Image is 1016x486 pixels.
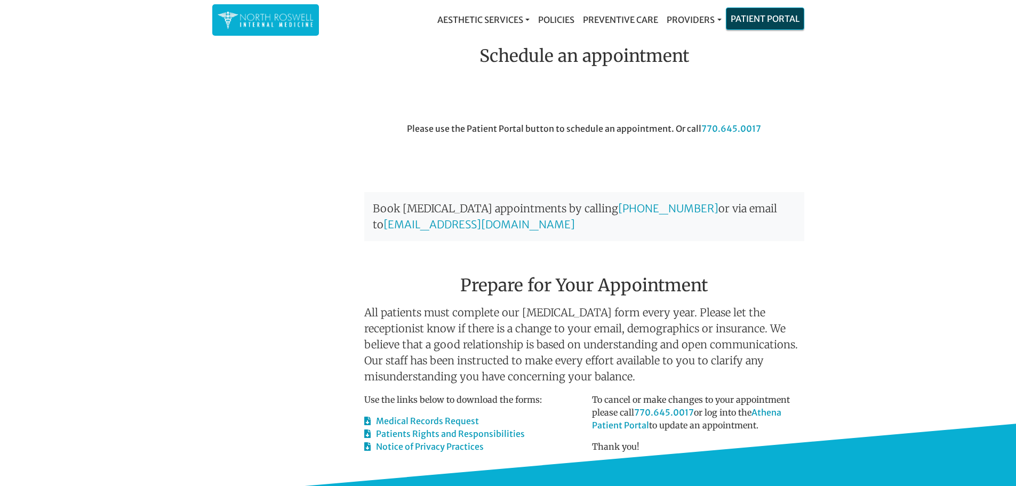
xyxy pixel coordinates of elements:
[383,218,575,231] a: [EMAIL_ADDRESS][DOMAIN_NAME]
[592,393,804,432] p: To cancel or make changes to your appointment please call or log into the to update an appointment.
[701,123,761,134] a: 770.645.0017
[592,440,804,453] p: Thank you!
[356,122,812,182] div: Please use the Patient Portal button to schedule an appointment. Or call
[364,393,577,406] p: Use the links below to download the forms:
[534,9,579,30] a: Policies
[364,305,804,385] p: All patients must complete our [MEDICAL_DATA] form every year. Please let the receptionist know i...
[726,8,804,29] a: Patient Portal
[364,428,525,439] a: Patients Rights and Responsibilities
[579,9,662,30] a: Preventive Care
[662,9,725,30] a: Providers
[364,441,484,452] a: Notice of Privacy Practices
[634,407,694,418] a: 770.645.0017
[433,9,534,30] a: Aesthetic Services
[364,192,804,241] p: Book [MEDICAL_DATA] appointments by calling or via email to
[618,202,718,215] a: [PHONE_NUMBER]
[364,250,804,300] h2: Prepare for Your Appointment
[364,46,804,66] h2: Schedule an appointment
[592,407,781,431] a: Athena Patient Portal
[364,416,479,426] a: Medical Records Request
[218,10,314,30] img: North Roswell Internal Medicine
